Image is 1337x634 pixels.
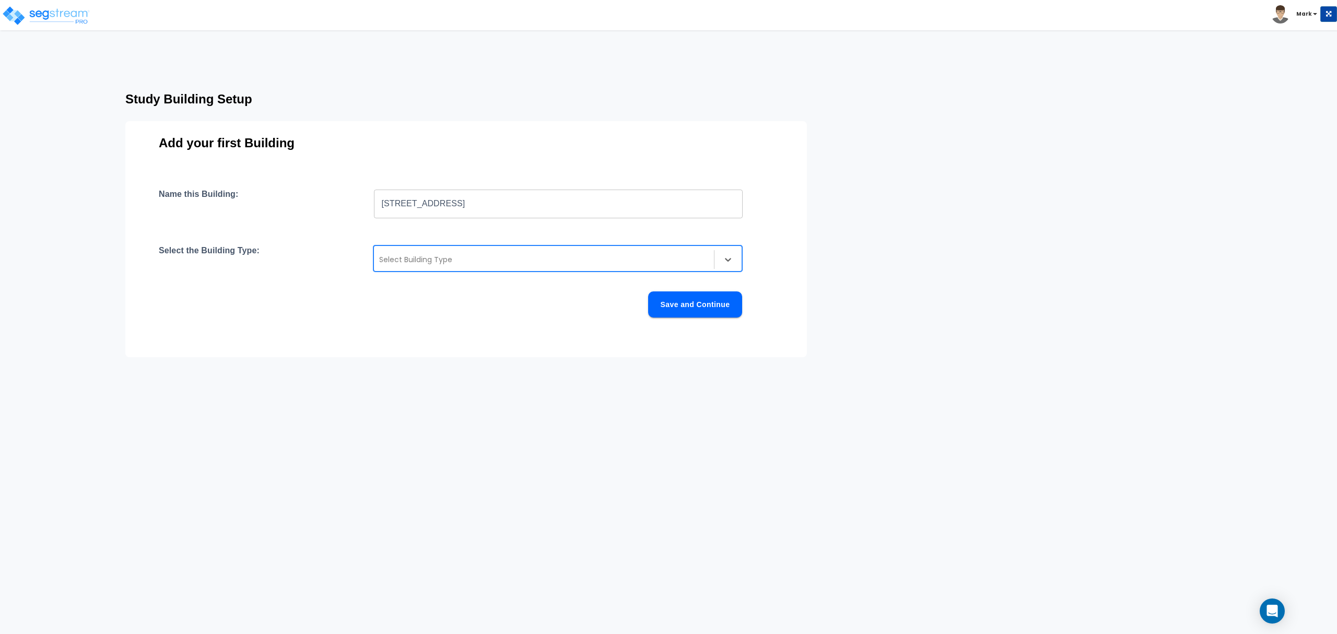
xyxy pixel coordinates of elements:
[1271,5,1289,24] img: avatar.png
[1260,598,1285,624] div: Open Intercom Messenger
[125,92,882,107] h3: Study Building Setup
[648,291,742,318] button: Save and Continue
[1296,10,1312,18] b: Mark
[2,5,90,26] img: logo_pro_r.png
[159,136,773,150] h3: Add your first Building
[159,189,238,218] h4: Name this Building:
[159,245,260,272] h4: Select the Building Type:
[374,189,743,218] input: Building Name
